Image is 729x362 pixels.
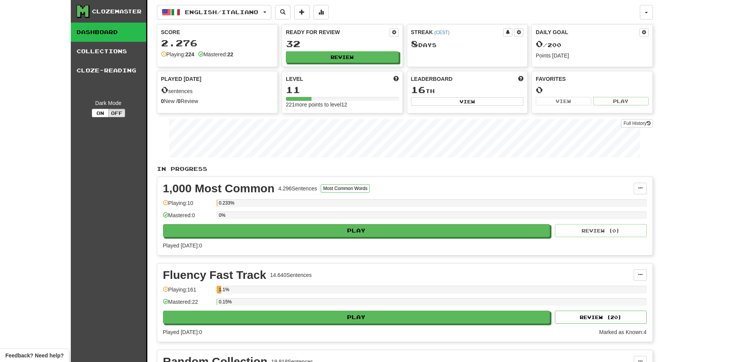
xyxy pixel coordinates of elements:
div: 14.640 Sentences [270,271,312,279]
button: View [536,97,591,105]
strong: 224 [185,51,194,57]
span: 0 [161,84,168,95]
span: English / Italiano [185,9,258,15]
span: Played [DATE]: 0 [163,242,202,249]
span: Played [DATE]: 0 [163,329,202,335]
div: Marked as Known: 4 [599,328,647,336]
a: Dashboard [71,23,146,42]
button: Play [163,224,550,237]
div: New / Review [161,97,274,105]
button: Off [108,109,125,117]
button: On [92,109,109,117]
a: (CEST) [434,30,450,35]
div: Playing: 161 [163,286,213,298]
span: 16 [411,84,426,95]
div: Daily Goal [536,28,639,37]
button: More stats [313,5,329,20]
div: Mastered: [198,51,233,58]
div: Ready for Review [286,28,390,36]
div: Score [161,28,274,36]
a: Cloze-Reading [71,61,146,80]
span: Played [DATE] [161,75,202,83]
div: Day s [411,39,524,49]
button: Review [286,51,399,63]
a: Full History [621,119,652,128]
div: Dark Mode [77,99,140,107]
div: 1,000 Most Common [163,183,275,194]
span: This week in points, UTC [518,75,524,83]
button: English/Italiano [157,5,271,20]
div: Fluency Fast Track [163,269,266,281]
button: View [411,97,524,106]
button: Review (0) [555,224,647,237]
div: 0 [536,85,649,95]
span: 0 [536,38,543,49]
div: 2.276 [161,38,274,48]
div: 11 [286,85,399,95]
div: th [411,85,524,95]
div: 4.296 Sentences [278,185,317,192]
strong: 0 [178,98,181,104]
span: Open feedback widget [5,352,64,359]
button: Play [593,97,649,105]
span: Score more points to level up [393,75,399,83]
strong: 22 [227,51,233,57]
div: Points [DATE] [536,52,649,59]
div: Mastered: 22 [163,298,213,311]
div: sentences [161,85,274,95]
div: Mastered: 0 [163,211,213,224]
button: Add sentence to collection [294,5,310,20]
div: 32 [286,39,399,49]
button: Most Common Words [321,184,370,193]
span: / 200 [536,42,561,48]
a: Collections [71,42,146,61]
span: Leaderboard [411,75,453,83]
div: Streak [411,28,504,36]
div: Clozemaster [92,8,142,15]
button: Play [163,311,550,324]
span: 8 [411,38,418,49]
div: Playing: 10 [163,199,213,212]
div: Favorites [536,75,649,83]
div: 221 more points to level 12 [286,101,399,108]
button: Review (20) [555,311,647,324]
div: 1.1% [219,286,221,293]
span: Level [286,75,303,83]
strong: 0 [161,98,164,104]
button: Search sentences [275,5,290,20]
p: In Progress [157,165,653,173]
div: Playing: [161,51,194,58]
